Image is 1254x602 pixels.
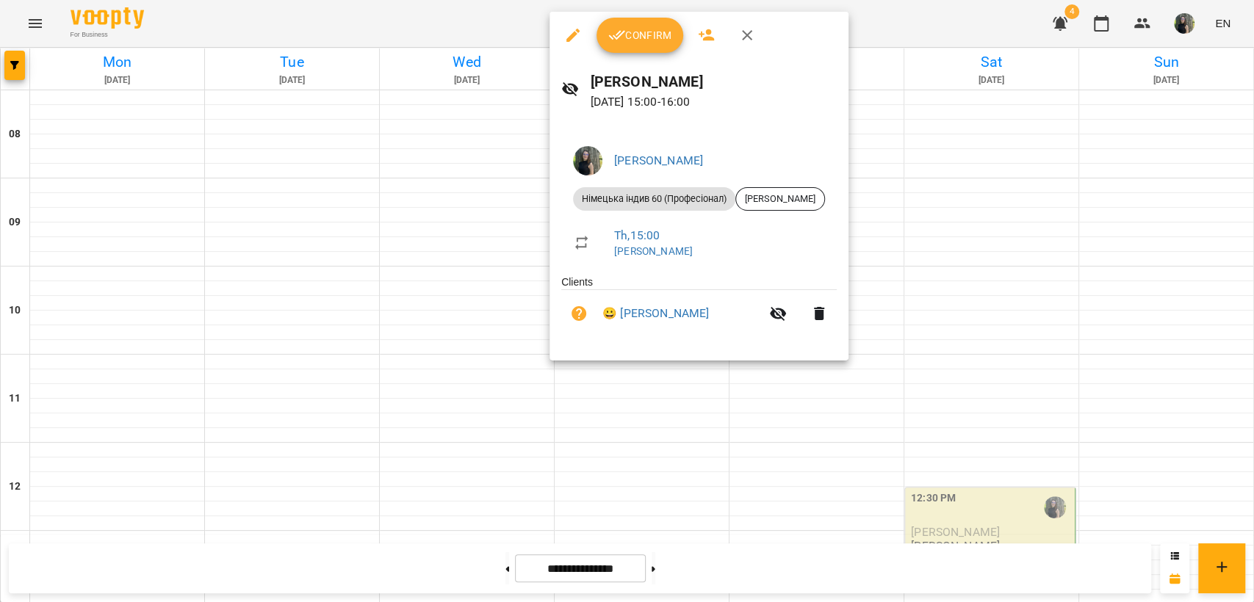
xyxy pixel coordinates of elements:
[591,93,837,111] p: [DATE] 15:00 - 16:00
[573,192,735,206] span: Німецька індив 60 (Професіонал)
[614,228,660,242] a: Th , 15:00
[573,146,602,175] img: cee650bf85ea97b15583ede96205305a.jpg
[614,153,703,167] a: [PERSON_NAME]
[614,245,693,257] a: [PERSON_NAME]
[561,275,837,343] ul: Clients
[602,305,709,322] a: 😀 [PERSON_NAME]
[561,296,597,331] button: Unpaid. Bill the attendance?
[591,70,837,93] h6: [PERSON_NAME]
[608,26,671,44] span: Confirm
[597,18,683,53] button: Confirm
[736,192,824,206] span: [PERSON_NAME]
[735,187,825,211] div: [PERSON_NAME]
